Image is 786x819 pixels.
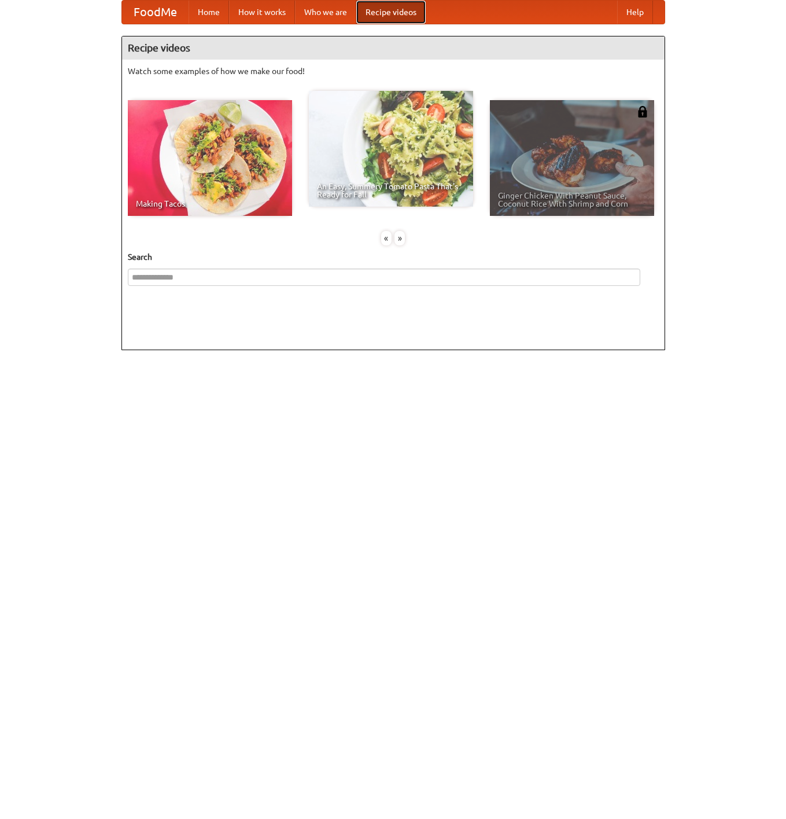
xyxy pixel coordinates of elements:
span: Making Tacos [136,200,284,208]
a: Recipe videos [356,1,426,24]
a: Home [189,1,229,24]
a: How it works [229,1,295,24]
div: « [381,231,392,245]
a: Help [617,1,653,24]
p: Watch some examples of how we make our food! [128,65,659,77]
a: An Easy, Summery Tomato Pasta That's Ready for Fall [309,91,473,207]
h5: Search [128,251,659,263]
a: Who we are [295,1,356,24]
img: 483408.png [637,106,648,117]
a: FoodMe [122,1,189,24]
a: Making Tacos [128,100,292,216]
div: » [394,231,405,245]
span: An Easy, Summery Tomato Pasta That's Ready for Fall [317,182,465,199]
h4: Recipe videos [122,36,665,60]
